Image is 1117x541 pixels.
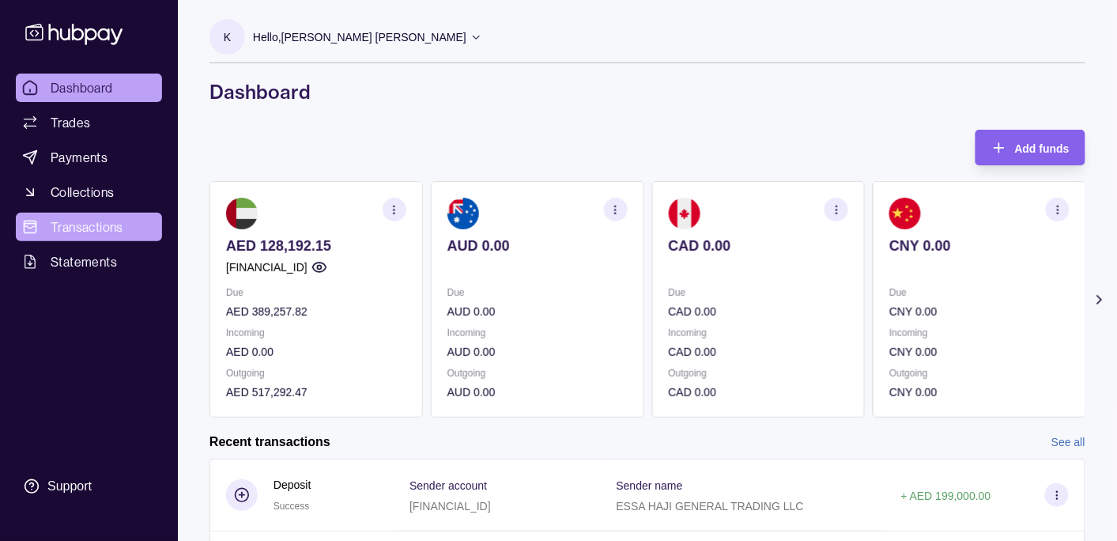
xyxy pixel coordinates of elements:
[447,365,628,382] p: Outgoing
[226,365,406,382] p: Outgoing
[16,248,162,276] a: Statements
[889,324,1070,342] p: Incoming
[975,130,1085,165] button: Add funds
[253,28,466,46] p: Hello, [PERSON_NAME] [PERSON_NAME]
[669,237,849,255] p: CAD 0.00
[669,198,700,229] img: ca
[1015,142,1070,155] span: Add funds
[1051,433,1085,451] a: See all
[901,490,991,502] p: + AED 199,000.00
[226,343,406,361] p: AED 0.00
[226,324,406,342] p: Incoming
[16,178,162,206] a: Collections
[16,74,162,102] a: Dashboard
[889,284,1070,301] p: Due
[16,213,162,241] a: Transactions
[226,384,406,401] p: AED 517,292.47
[51,218,123,236] span: Transactions
[889,343,1070,361] p: CNY 0.00
[669,324,849,342] p: Incoming
[51,148,108,167] span: Payments
[669,343,849,361] p: CAD 0.00
[889,303,1070,320] p: CNY 0.00
[669,284,849,301] p: Due
[669,365,849,382] p: Outgoing
[889,384,1070,401] p: CNY 0.00
[16,143,162,172] a: Payments
[226,198,258,229] img: ae
[889,198,921,229] img: cn
[226,284,406,301] p: Due
[209,433,330,451] h2: Recent transactions
[209,79,1085,104] h1: Dashboard
[226,237,406,255] p: AED 128,192.15
[226,303,406,320] p: AED 389,257.82
[226,259,308,276] p: [FINANCIAL_ID]
[447,198,479,229] img: au
[447,384,628,401] p: AUD 0.00
[16,108,162,137] a: Trades
[447,343,628,361] p: AUD 0.00
[447,303,628,320] p: AUD 0.00
[617,500,804,513] p: ESSA HAJI GENERAL TRADING LLC
[617,479,683,492] p: Sender name
[889,237,1070,255] p: CNY 0.00
[669,384,849,401] p: CAD 0.00
[47,478,92,495] div: Support
[889,365,1070,382] p: Outgoing
[51,252,117,271] span: Statements
[447,324,628,342] p: Incoming
[274,476,311,494] p: Deposit
[409,479,487,492] p: Sender account
[51,183,114,202] span: Collections
[224,28,231,46] p: K
[16,470,162,503] a: Support
[669,303,849,320] p: CAD 0.00
[447,284,628,301] p: Due
[51,113,90,132] span: Trades
[51,78,113,97] span: Dashboard
[274,501,309,512] span: Success
[447,237,628,255] p: AUD 0.00
[409,500,491,513] p: [FINANCIAL_ID]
